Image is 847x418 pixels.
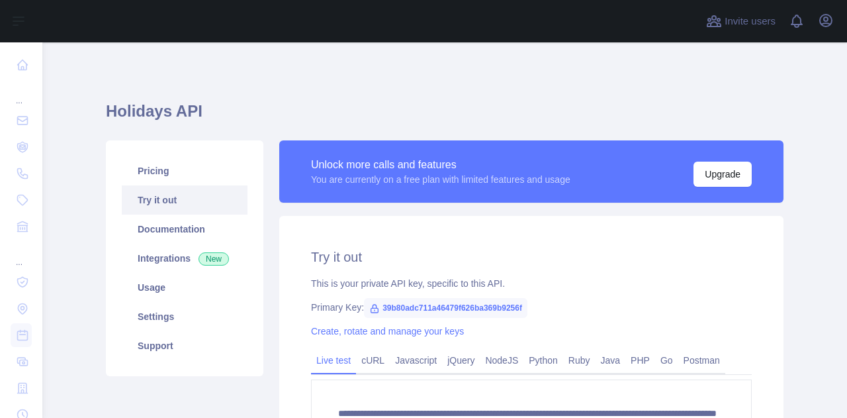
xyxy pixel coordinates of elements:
[563,350,596,371] a: Ruby
[596,350,626,371] a: Java
[122,331,247,360] a: Support
[311,157,570,173] div: Unlock more calls and features
[122,273,247,302] a: Usage
[356,350,390,371] a: cURL
[311,173,570,186] div: You are currently on a free plan with limited features and usage
[480,350,523,371] a: NodeJS
[311,326,464,337] a: Create, rotate and manage your keys
[311,277,752,290] div: This is your private API key, specific to this API.
[311,248,752,266] h2: Try it out
[625,350,655,371] a: PHP
[442,350,480,371] a: jQuery
[311,301,752,314] div: Primary Key:
[678,350,725,371] a: Postman
[311,350,356,371] a: Live test
[122,156,247,185] a: Pricing
[364,298,527,318] span: 39b80adc711a46479f626ba369b9256f
[655,350,678,371] a: Go
[106,101,783,132] h1: Holidays API
[122,185,247,215] a: Try it out
[122,215,247,244] a: Documentation
[11,241,32,268] div: ...
[703,11,778,32] button: Invite users
[11,79,32,106] div: ...
[199,252,229,266] span: New
[390,350,442,371] a: Javascript
[693,162,752,187] button: Upgrade
[725,14,776,29] span: Invite users
[523,350,563,371] a: Python
[122,302,247,331] a: Settings
[122,244,247,273] a: Integrations New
